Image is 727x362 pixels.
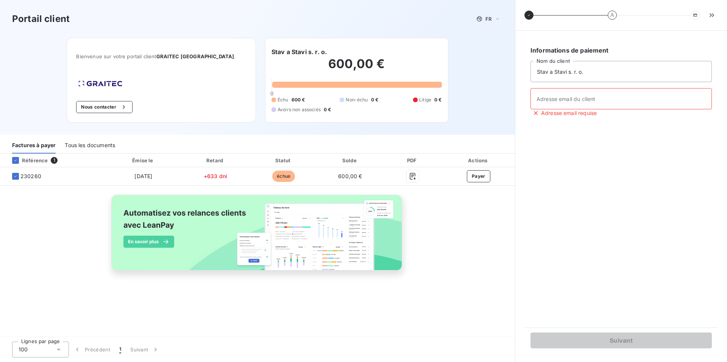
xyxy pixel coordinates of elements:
[76,101,132,113] button: Nous contacter
[385,157,441,164] div: PDF
[65,138,115,154] div: Tous les documents
[371,96,378,103] span: 0 €
[444,157,513,164] div: Actions
[530,61,712,82] input: placeholder
[6,157,48,164] div: Référence
[20,172,41,180] span: 230260
[119,346,121,353] span: 1
[485,16,491,22] span: FR
[134,173,152,179] span: [DATE]
[271,47,327,56] h6: Stav a Stavi s. r. o.
[530,88,712,109] input: placeholder
[126,342,164,357] button: Suivant
[271,56,442,79] h2: 600,00 €
[51,157,58,164] span: 1
[292,96,305,103] span: 600 €
[69,342,115,357] button: Précédent
[12,12,70,26] h3: Portail client
[183,157,248,164] div: Retard
[467,170,490,182] button: Payer
[541,109,597,117] span: Adresse email requise
[278,96,289,103] span: Échu
[338,173,362,179] span: 600,00 €
[434,96,442,103] span: 0 €
[324,106,331,113] span: 0 €
[76,78,125,89] img: Company logo
[530,332,712,348] button: Suivant
[419,96,431,103] span: Litige
[278,106,321,113] span: Avoirs non associés
[272,171,295,182] span: échue
[12,138,56,154] div: Factures à payer
[204,173,227,179] span: +633 dní
[319,157,381,164] div: Solde
[19,346,28,353] span: 100
[115,342,126,357] button: 1
[270,90,273,96] span: 0
[346,96,368,103] span: Non-échu
[156,53,234,59] span: GRAITEC [GEOGRAPHIC_DATA]
[76,53,246,59] span: Bienvenue sur votre portail client .
[105,190,410,283] img: banner
[108,157,179,164] div: Émise le
[251,157,316,164] div: Statut
[530,46,712,55] h6: Informations de paiement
